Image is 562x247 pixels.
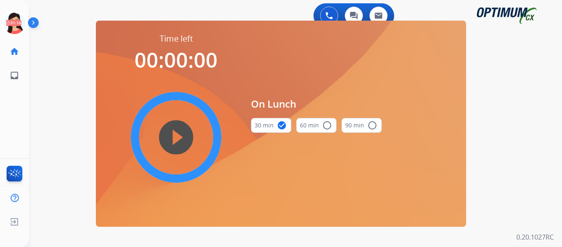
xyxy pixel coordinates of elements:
span: On Lunch [251,96,382,111]
span: Time left [160,33,193,45]
button: 90 min [341,118,382,133]
button: 60 min [296,118,337,133]
span: 00:00:00 [135,46,218,74]
mat-icon: radio_button_unchecked [367,120,377,130]
mat-icon: home [9,47,19,56]
mat-icon: inbox [9,71,19,80]
button: 30 min [251,118,291,133]
p: 0.20.1027RC [516,232,554,242]
mat-icon: check_circle [277,120,287,130]
mat-icon: play_circle_filled [171,132,181,142]
mat-icon: radio_button_unchecked [322,120,332,130]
